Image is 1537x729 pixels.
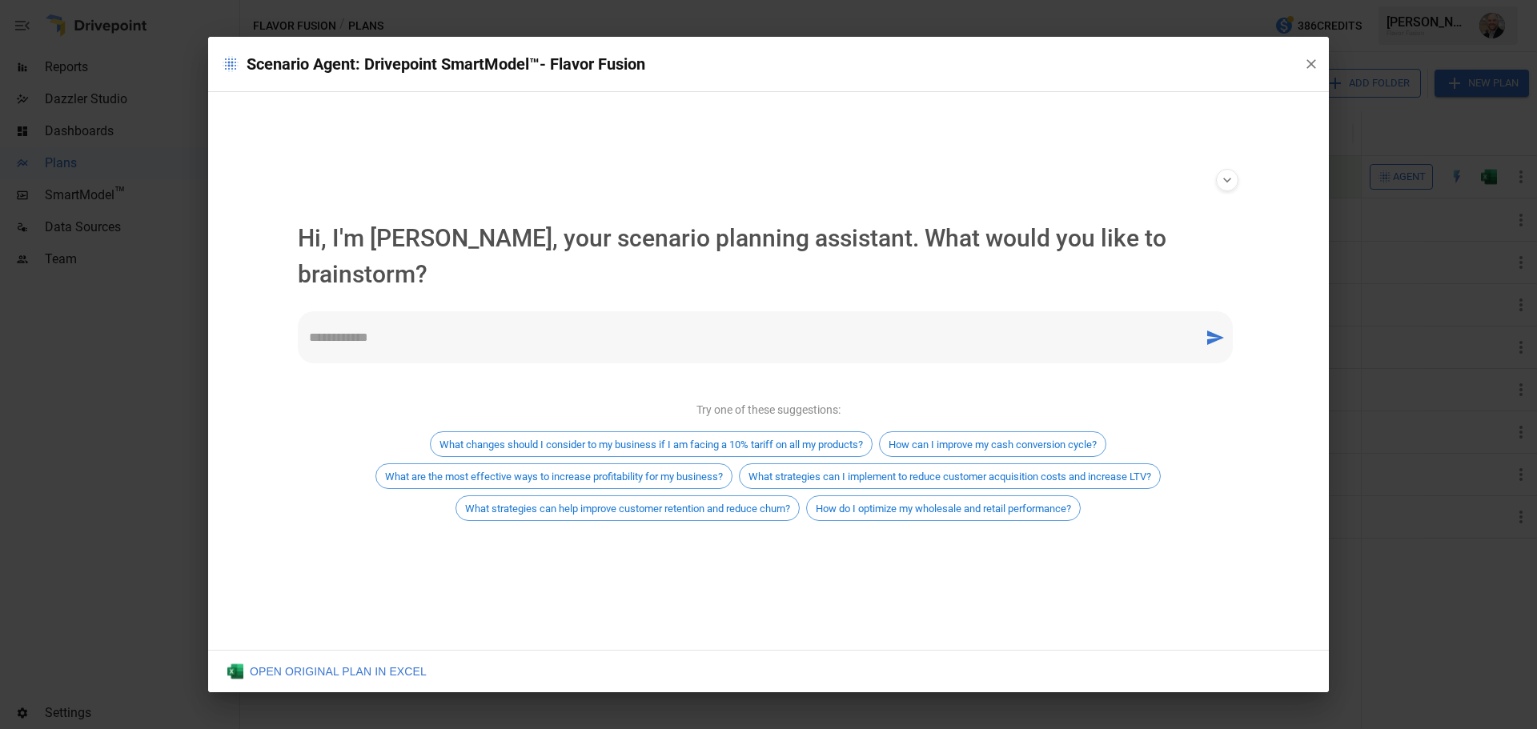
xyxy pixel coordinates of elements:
img: Excel [227,663,243,679]
span: How can I improve my cash conversion cycle? [880,439,1106,451]
p: Scenario Agent: Drivepoint SmartModel™- Flavor Fusion [221,51,1290,77]
span: What are the most effective ways to increase profitability for my business? [376,471,732,483]
span: How do I optimize my wholesale and retail performance? [807,503,1080,515]
span: What strategies can I implement to reduce customer acquisition costs and increase LTV? [740,471,1160,483]
span: What changes should I consider to my business if I am facing a 10% tariff on all my products? [431,439,872,451]
p: Hi, I'm [PERSON_NAME], your scenario planning assistant. What would you like to brainstorm? [298,220,1239,292]
button: Show agent settings [1216,169,1238,191]
p: Try one of these suggestions: [696,402,841,419]
div: OPEN ORIGINAL PLAN IN EXCEL [227,663,427,679]
span: What strategies can help improve customer retention and reduce churn? [456,503,799,515]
